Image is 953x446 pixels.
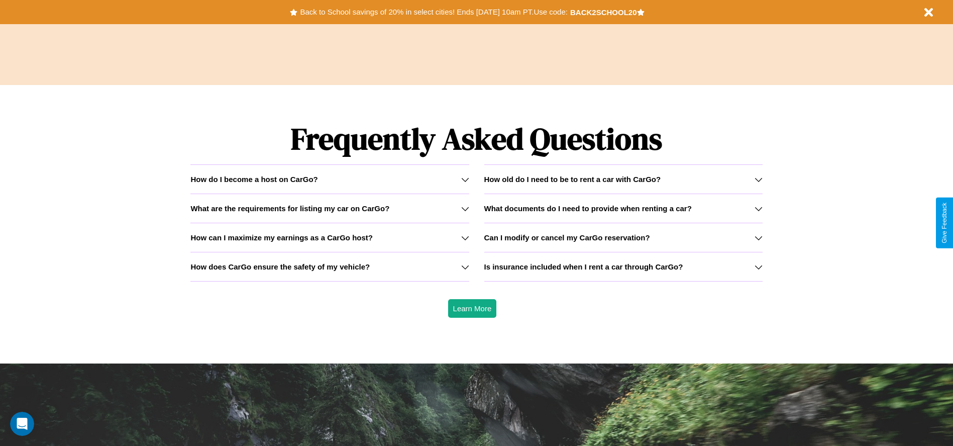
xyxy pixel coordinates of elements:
[190,262,370,271] h3: How does CarGo ensure the safety of my vehicle?
[297,5,570,19] button: Back to School savings of 20% in select cities! Ends [DATE] 10am PT.Use code:
[484,233,650,242] h3: Can I modify or cancel my CarGo reservation?
[10,412,34,436] iframe: Intercom live chat
[484,204,692,213] h3: What documents do I need to provide when renting a car?
[448,299,497,318] button: Learn More
[941,203,948,243] div: Give Feedback
[190,233,373,242] h3: How can I maximize my earnings as a CarGo host?
[190,113,762,164] h1: Frequently Asked Questions
[190,175,317,184] h3: How do I become a host on CarGo?
[570,8,637,17] b: BACK2SCHOOL20
[484,175,661,184] h3: How old do I need to be to rent a car with CarGo?
[190,204,389,213] h3: What are the requirements for listing my car on CarGo?
[484,262,683,271] h3: Is insurance included when I rent a car through CarGo?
